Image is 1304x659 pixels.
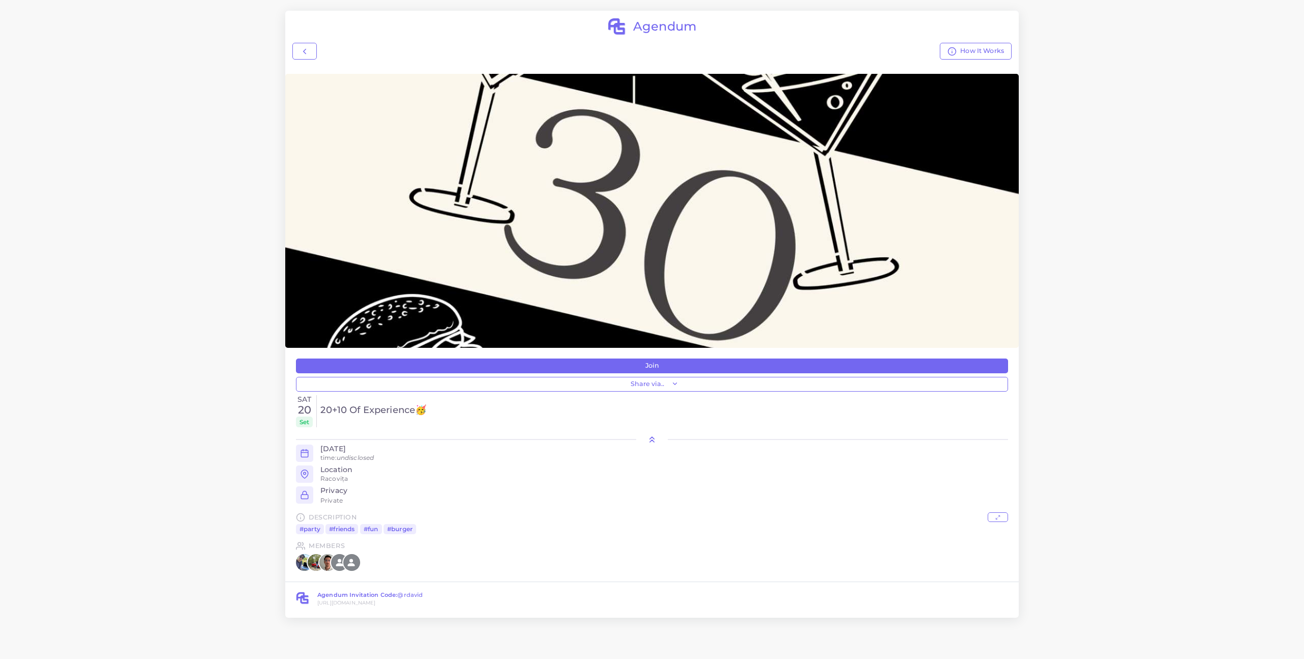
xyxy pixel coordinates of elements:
svg: person fill [346,558,357,568]
span: Join [645,363,659,369]
h6: [DATE] [320,445,346,453]
button: person fill [343,554,360,571]
button: Join [296,359,1008,373]
span: #friends [325,524,358,534]
h6: Members [309,542,345,550]
small: Private [320,497,343,504]
h2: Agendum [633,19,696,34]
span: [URL][DOMAIN_NAME] [317,599,423,607]
button: Share via.. [296,377,1008,392]
a: How It Works [940,43,1012,60]
span: Set [296,417,313,427]
h3: 20 [296,403,313,416]
small: Racovița [320,474,348,483]
span: Agendum Invitation Code: [317,591,397,598]
span: @rdavid [397,591,423,598]
span: How It Works [960,48,1004,54]
a: ****Agendum Invitation Code:@rdavid[URL][DOMAIN_NAME] [285,589,1019,611]
h6: Description [309,513,357,521]
span: #burger [384,524,416,534]
span: #party [296,524,324,534]
svg: person fill [335,558,345,568]
small: time: [320,453,374,462]
i: undisclosed [337,454,374,461]
a: Agendum [285,18,1019,36]
h6: Sat [296,395,313,404]
h6: Location [320,465,352,474]
h6: Privacy [320,486,1008,495]
span: #fun [360,524,382,534]
a: 20+10 of experience🥳 [320,405,1008,416]
button: person fill [331,554,348,571]
button: Expand [988,512,1008,522]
